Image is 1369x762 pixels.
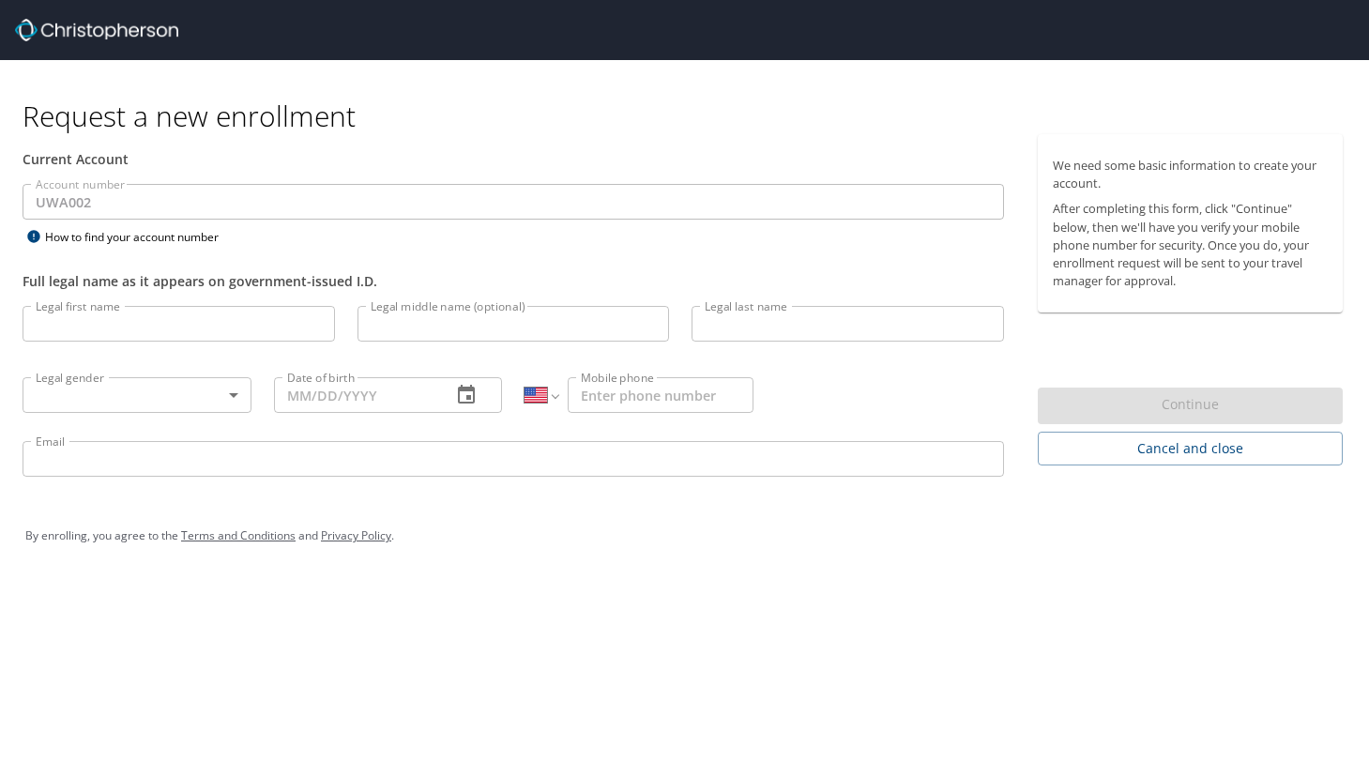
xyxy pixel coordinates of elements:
p: After completing this form, click "Continue" below, then we'll have you verify your mobile phone ... [1053,200,1328,290]
span: Cancel and close [1053,437,1328,461]
input: MM/DD/YYYY [274,377,437,413]
div: ​ [23,377,251,413]
a: Terms and Conditions [181,527,296,543]
a: Privacy Policy [321,527,391,543]
div: Full legal name as it appears on government-issued I.D. [23,271,1004,291]
div: How to find your account number [23,225,257,249]
input: Enter phone number [568,377,753,413]
img: cbt logo [15,19,178,41]
p: We need some basic information to create your account. [1053,157,1328,192]
button: Cancel and close [1038,432,1343,466]
div: Current Account [23,149,1004,169]
h1: Request a new enrollment [23,98,1358,134]
div: By enrolling, you agree to the and . [25,512,1344,559]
